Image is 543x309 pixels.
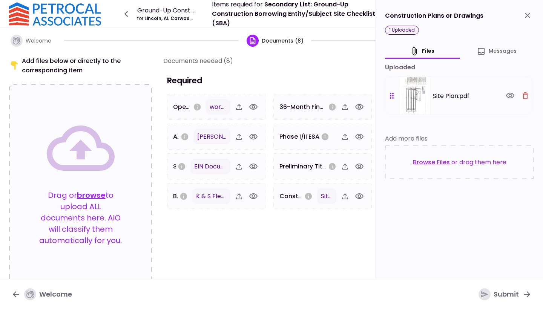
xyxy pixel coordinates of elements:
span: work agreement .pdf [210,102,273,111]
div: document detail tabs [385,47,534,56]
div: 1 uploaded [385,26,419,35]
button: Messages [460,47,534,56]
button: Documents (8) [245,29,304,53]
div: uploaded [385,63,532,72]
div: Lincoln, AL Carwash Development [137,15,195,22]
div: Add more files [385,134,534,143]
button: Browse Files [413,158,450,167]
span: Preliminary Title Report [279,162,350,171]
svg: Please provide a Preliminary Title Report or Title Commitment, if available [328,162,336,171]
img: Logo [9,2,101,26]
span: EIN Document .pdf [194,162,249,171]
div: Submit [479,288,519,300]
svg: Please provide your borrowing entity Articles of Incorporation/Organization [181,133,189,141]
span: Business Plan [173,192,214,200]
p: Drag or to upload ALL documents here. AIO will classify them automatically for you. [39,190,122,246]
span: Phase I/II ESA [279,132,319,141]
h3: Required [163,75,376,86]
svg: Please provide copy of Construction Plans or Drawings [304,192,313,200]
span: for [137,15,143,21]
button: Submit [472,285,538,304]
span: Welcome [26,37,51,44]
svg: 36-month projections with 24-mo broken out by month including assumptions. [328,103,336,111]
div: Construction Plans or Drawings [385,9,534,22]
div: Welcome [24,288,72,300]
button: close [521,9,534,22]
svg: Please provide the borrowing entity IRS Issued EIN Confirmation Letter [178,162,186,171]
div: Ground-Up Construction Carwash (SBA) [137,6,195,15]
button: Welcome [5,29,57,53]
img: w+t9fe0VlzWjAAAAABJRU5ErkJggg== [400,77,430,115]
svg: Please provide your borrowing entity operating agreements or bylaws [193,103,201,111]
span: SS4 [173,162,185,171]
div: Add files below or directly to the corresponding item [9,56,152,75]
span: Pugh Brothers, LLC Name reservation.pdf [197,132,354,141]
span: 36-Month Financial Projections [279,102,374,111]
span: Construction Plans or Drawings [279,192,376,200]
button: browse [77,190,106,201]
div: Documents needed (8) [163,56,233,66]
div: or drag them here [385,145,534,179]
span: Documents (8) [262,37,304,44]
button: Welcome [5,285,78,304]
span: K & S Fleet Wash Business Plan.docx [196,192,302,200]
button: files [385,47,460,56]
span: Site Plan.pdf [321,192,357,200]
span: Site Plan.pdf [433,91,469,101]
svg: Please provide a copy of Phase I/II Report (if available) [321,133,329,141]
span: Articles of Incorporation [173,132,248,141]
span: Operating Agreements/Bylaws [173,102,268,111]
svg: A business plan needs to include sections on the business opportunity, services provided, trade a... [179,192,188,200]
